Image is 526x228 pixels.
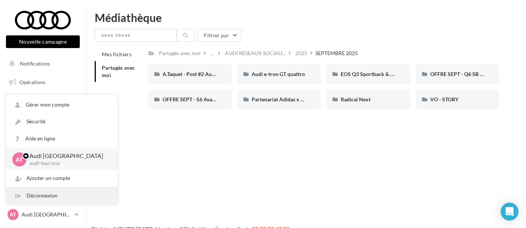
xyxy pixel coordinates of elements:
span: Radical Next [341,96,371,102]
div: Partagés avec moi [159,50,201,57]
div: ... [209,48,215,58]
a: Campagnes [4,131,81,146]
a: Sécurité [6,113,117,130]
a: Aide en ligne [6,130,117,147]
span: AT [16,155,23,164]
p: audi-toul-mai [29,160,105,167]
span: OFFRE SEPT - Q6 SB e-tron [430,71,494,77]
div: Open Intercom Messenger [501,203,519,221]
div: SEPTEMBRE 2025 [315,50,358,57]
div: 2025 [295,50,307,57]
a: Médiathèque [4,149,81,165]
span: Partenariat Adidas x Audi F1 [252,96,319,102]
span: Mes fichiers [102,51,132,57]
span: OFFRE SEPT - S6 Avant e-tron (FB / IG) [163,96,252,102]
a: Boîte de réception56 [4,93,81,109]
span: AUDI RESEAUX SOCIAU... [225,50,286,57]
a: PLV et print personnalisable [4,168,81,190]
span: EOS Q3 Sportback & SB e-Hybrid [341,71,419,77]
p: Audi [GEOGRAPHIC_DATA] [29,152,105,160]
span: A.Taquet - Post #2 Audi RS6 [163,71,227,77]
span: Audi e-tron GT quattro [252,71,305,77]
span: Partagés avec moi [102,64,135,78]
a: Opérations [4,75,81,90]
span: VO - STORY [430,96,459,102]
button: Filtrer par [198,29,242,42]
div: Ajouter un compte [6,170,117,187]
span: Notifications [20,60,50,67]
div: Médiathèque [95,12,517,23]
p: Audi [GEOGRAPHIC_DATA] [22,211,71,218]
button: Notifications [4,56,78,72]
button: Nouvelle campagne [6,35,80,48]
span: AT [10,211,16,218]
div: Déconnexion [6,187,117,204]
a: Gérer mon compte [6,96,117,113]
a: Visibilité en ligne [4,112,81,128]
a: AT Audi [GEOGRAPHIC_DATA] [6,208,80,222]
span: Opérations [19,79,45,85]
